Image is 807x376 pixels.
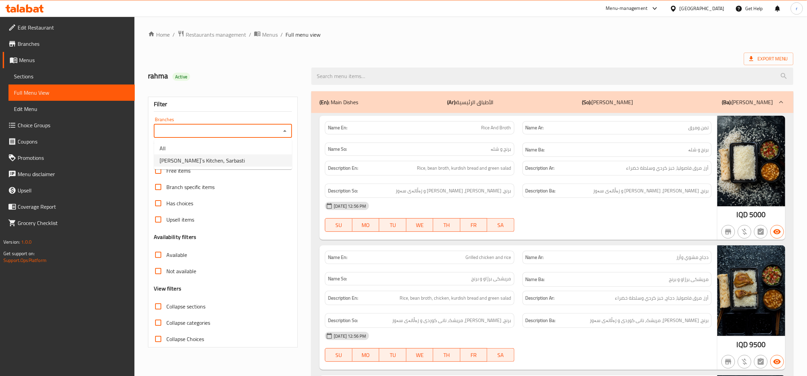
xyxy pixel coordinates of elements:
[160,144,166,152] span: All
[582,97,591,107] b: (So):
[286,31,320,39] span: Full menu view
[328,124,347,131] strong: Name En:
[3,249,35,258] span: Get support on:
[669,275,709,284] span: مریشکی برژاو و برنج
[676,254,709,261] span: دجاج مشوي وأرز
[280,126,290,136] button: Close
[770,225,784,239] button: Available
[3,133,135,150] a: Coupons
[738,225,751,239] button: Purchased item
[433,348,460,362] button: TH
[582,98,633,106] p: [PERSON_NAME]
[796,5,797,12] span: r
[328,294,358,302] strong: Description En:
[328,146,347,153] strong: Name So:
[490,350,511,360] span: SA
[717,116,785,206] img: IMG20250927WA0005638947285865395767.jpg
[166,267,196,275] span: Not available
[319,98,358,106] p: Main Dishes
[3,19,135,36] a: Edit Restaurant
[680,5,725,12] div: [GEOGRAPHIC_DATA]
[463,220,484,230] span: FR
[491,146,511,153] span: برنج و شلە
[721,225,735,239] button: Not branch specific item
[14,72,129,80] span: Sections
[172,74,190,80] span: Active
[325,348,352,362] button: SU
[526,146,545,154] strong: Name Ba:
[409,220,430,230] span: WE
[770,355,784,369] button: Available
[14,105,129,113] span: Edit Menu
[466,254,511,261] span: Grilled chicken and rice
[409,350,430,360] span: WE
[436,220,457,230] span: TH
[526,187,556,195] strong: Description Ba:
[463,350,484,360] span: FR
[172,31,175,39] li: /
[166,302,205,311] span: Collapse sections
[18,186,129,194] span: Upsell
[166,251,187,259] span: Available
[178,30,246,39] a: Restaurants management
[262,31,278,39] span: Menus
[526,316,556,325] strong: Description Ba:
[148,71,303,81] h2: rahma
[737,208,748,221] span: IQD
[744,53,793,65] span: Export Menu
[18,121,129,129] span: Choice Groups
[526,294,555,302] strong: Description Ar:
[328,164,358,172] strong: Description En:
[331,203,369,209] span: [DATE] 12:56 PM
[331,333,369,339] span: [DATE] 12:56 PM
[8,84,135,101] a: Full Menu View
[606,4,648,13] div: Menu-management
[280,31,283,39] li: /
[754,355,768,369] button: Not has choices
[319,97,329,107] b: (En):
[481,124,511,131] span: Rice And Broth
[400,294,511,302] span: Rice, bean broth, chicken, kurdish bread and green salad
[148,30,793,39] nav: breadcrumb
[18,23,129,32] span: Edit Restaurant
[721,355,735,369] button: Not branch specific item
[166,183,215,191] span: Branch specific items
[396,187,511,195] span: برنج، شلەی فاسۆلیا، نانی کوردی و زەڵاتەی سەوز
[328,350,349,360] span: SU
[311,68,793,85] input: search
[21,238,32,246] span: 1.0.0
[18,203,129,211] span: Coverage Report
[460,218,487,232] button: FR
[433,218,460,232] button: TH
[355,350,377,360] span: MO
[737,338,748,351] span: IQD
[3,238,20,246] span: Version:
[615,294,709,302] span: أرز، مرق فاصوليا، دجاج، خبز كردي وسلطة خضراء
[3,52,135,68] a: Menus
[154,285,181,293] h3: View filters
[487,348,514,362] button: SA
[526,124,544,131] strong: Name Ar:
[328,275,347,282] strong: Name So:
[172,73,190,81] div: Active
[3,215,135,231] a: Grocery Checklist
[460,348,487,362] button: FR
[487,218,514,232] button: SA
[447,98,493,106] p: الأطباق الرئيسية
[749,338,766,351] span: 9500
[3,256,47,265] a: Support.OpsPlatform
[328,316,358,325] strong: Description So:
[472,275,511,282] span: مریشکی برژاو و برنج
[406,218,433,232] button: WE
[352,218,379,232] button: MO
[352,348,379,362] button: MO
[254,30,278,39] a: Menus
[749,208,766,221] span: 5000
[447,97,456,107] b: (Ar):
[526,254,544,261] strong: Name Ar:
[688,146,709,154] span: برنج و شلە
[392,316,511,325] span: برنج، شلەی فاسۆلیا، مریشک، نانی کوردی و زەڵاتەی سەوز
[382,220,403,230] span: TU
[166,215,194,224] span: Upsell items
[18,40,129,48] span: Branches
